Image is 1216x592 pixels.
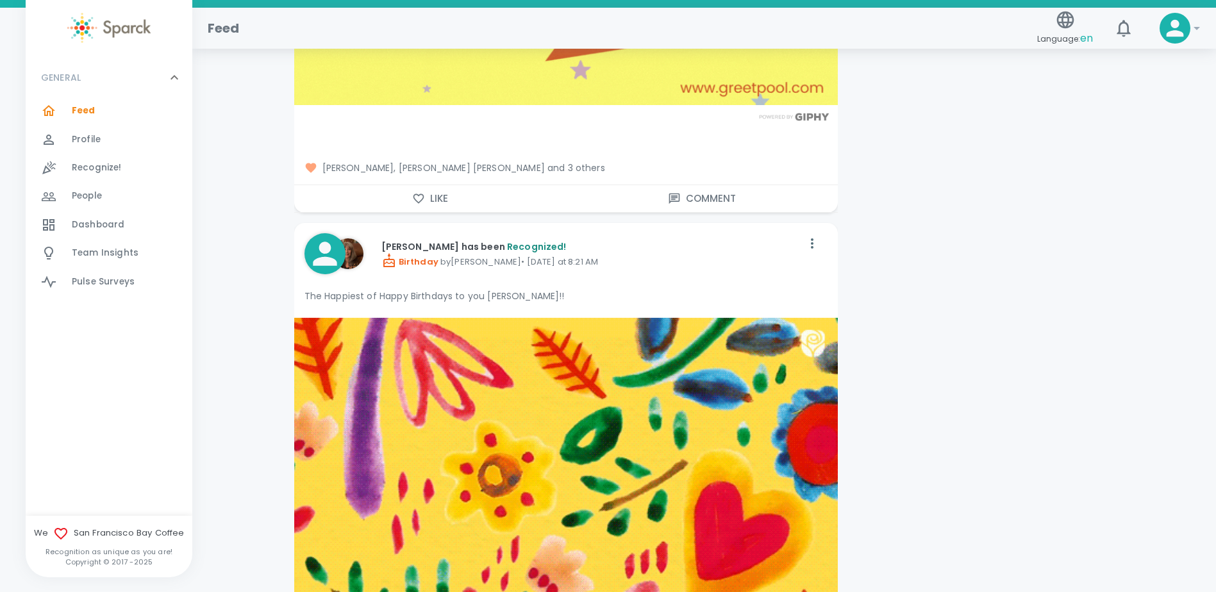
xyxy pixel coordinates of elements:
button: Comment [566,185,838,212]
span: People [72,190,102,202]
a: Recognize! [26,154,192,182]
span: We San Francisco Bay Coffee [26,526,192,541]
span: Birthday [381,256,438,268]
span: Feed [72,104,96,117]
p: Recognition as unique as you are! [26,547,192,557]
p: GENERAL [41,71,81,84]
p: by [PERSON_NAME] • [DATE] at 8:21 AM [381,253,802,268]
span: Recognize! [72,161,122,174]
span: Pulse Surveys [72,275,135,288]
p: [PERSON_NAME] has been [381,240,802,253]
span: Recognized! [507,240,567,253]
p: The Happiest of Happy Birthdays to you [PERSON_NAME]!! [304,290,828,302]
span: [PERSON_NAME], [PERSON_NAME] [PERSON_NAME] and 3 others [304,161,828,174]
img: Powered by GIPHY [756,113,833,121]
button: Language:en [1032,6,1098,51]
a: Feed [26,97,192,125]
a: Pulse Surveys [26,268,192,296]
div: GENERAL [26,58,192,97]
a: Team Insights [26,239,192,267]
a: Profile [26,126,192,154]
span: Profile [72,133,101,146]
span: en [1080,31,1093,45]
p: Copyright © 2017 - 2025 [26,557,192,567]
button: Like [294,185,566,212]
a: Sparck logo [26,13,192,43]
a: Dashboard [26,211,192,239]
h1: Feed [208,18,240,38]
span: Dashboard [72,218,124,231]
span: Team Insights [72,247,138,259]
img: Sparck logo [67,13,151,43]
span: Language: [1037,30,1093,47]
a: People [26,182,192,210]
img: Picture of Louann VanVoorhis [333,238,363,269]
div: GENERAL [26,97,192,301]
